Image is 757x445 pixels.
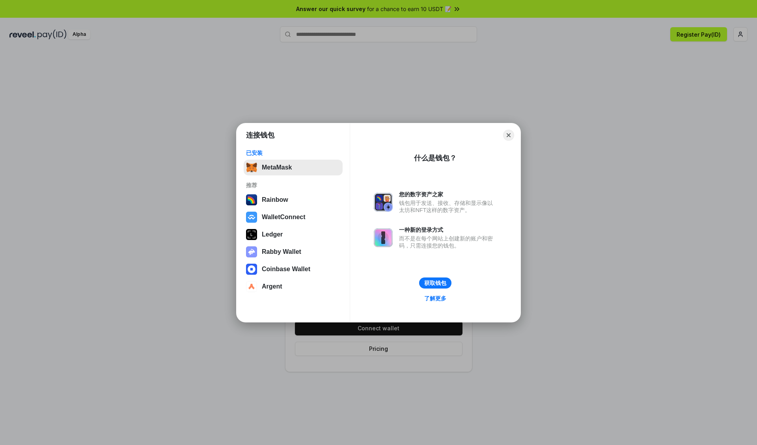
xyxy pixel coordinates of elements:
[419,277,451,289] button: 获取钱包
[244,209,343,225] button: WalletConnect
[262,196,288,203] div: Rainbow
[399,235,497,249] div: 而不是在每个网站上创建新的账户和密码，只需连接您的钱包。
[244,279,343,294] button: Argent
[244,227,343,242] button: Ledger
[246,246,257,257] img: svg+xml,%3Csvg%20xmlns%3D%22http%3A%2F%2Fwww.w3.org%2F2000%2Fsvg%22%20fill%3D%22none%22%20viewBox...
[399,226,497,233] div: 一种新的登录方式
[399,199,497,214] div: 钱包用于发送、接收、存储和显示像以太坊和NFT这样的数字资产。
[374,193,393,212] img: svg+xml,%3Csvg%20xmlns%3D%22http%3A%2F%2Fwww.w3.org%2F2000%2Fsvg%22%20fill%3D%22none%22%20viewBox...
[246,149,340,156] div: 已安装
[262,214,306,221] div: WalletConnect
[246,194,257,205] img: svg+xml,%3Csvg%20width%3D%22120%22%20height%3D%22120%22%20viewBox%3D%220%200%20120%20120%22%20fil...
[262,164,292,171] div: MetaMask
[244,261,343,277] button: Coinbase Wallet
[246,229,257,240] img: svg+xml,%3Csvg%20xmlns%3D%22http%3A%2F%2Fwww.w3.org%2F2000%2Fsvg%22%20width%3D%2228%22%20height%3...
[244,160,343,175] button: MetaMask
[262,283,282,290] div: Argent
[424,295,446,302] div: 了解更多
[246,130,274,140] h1: 连接钱包
[424,279,446,287] div: 获取钱包
[246,162,257,173] img: svg+xml,%3Csvg%20fill%3D%22none%22%20height%3D%2233%22%20viewBox%3D%220%200%2035%2033%22%20width%...
[244,192,343,208] button: Rainbow
[244,244,343,260] button: Rabby Wallet
[246,212,257,223] img: svg+xml,%3Csvg%20width%3D%2228%22%20height%3D%2228%22%20viewBox%3D%220%200%2028%2028%22%20fill%3D...
[246,182,340,189] div: 推荐
[503,130,514,141] button: Close
[246,264,257,275] img: svg+xml,%3Csvg%20width%3D%2228%22%20height%3D%2228%22%20viewBox%3D%220%200%2028%2028%22%20fill%3D...
[414,153,457,163] div: 什么是钱包？
[246,281,257,292] img: svg+xml,%3Csvg%20width%3D%2228%22%20height%3D%2228%22%20viewBox%3D%220%200%2028%2028%22%20fill%3D...
[374,228,393,247] img: svg+xml,%3Csvg%20xmlns%3D%22http%3A%2F%2Fwww.w3.org%2F2000%2Fsvg%22%20fill%3D%22none%22%20viewBox...
[262,248,301,255] div: Rabby Wallet
[399,191,497,198] div: 您的数字资产之家
[262,266,310,273] div: Coinbase Wallet
[420,293,451,303] a: 了解更多
[262,231,283,238] div: Ledger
